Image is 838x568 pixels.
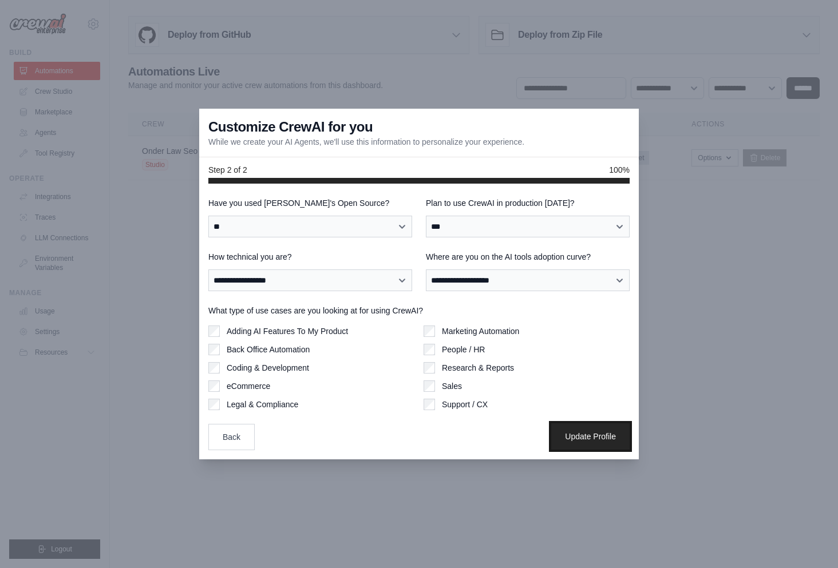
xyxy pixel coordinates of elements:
p: While we create your AI Agents, we'll use this information to personalize your experience. [208,136,524,148]
label: Research & Reports [442,362,514,374]
iframe: Chat Widget [781,513,838,568]
button: Back [208,424,255,450]
label: What type of use cases are you looking at for using CrewAI? [208,305,630,316]
label: Plan to use CrewAI in production [DATE]? [426,197,630,209]
button: Update Profile [551,423,630,450]
label: Support / CX [442,399,488,410]
label: Back Office Automation [227,344,310,355]
span: 100% [609,164,630,176]
label: Where are you on the AI tools adoption curve? [426,251,630,263]
span: Step 2 of 2 [208,164,247,176]
label: Coding & Development [227,362,309,374]
label: eCommerce [227,380,270,392]
label: Marketing Automation [442,325,519,337]
label: Have you used [PERSON_NAME]'s Open Source? [208,197,412,209]
label: Adding AI Features To My Product [227,325,348,337]
h3: Customize CrewAI for you [208,118,373,136]
label: Legal & Compliance [227,399,298,410]
label: How technical you are? [208,251,412,263]
label: Sales [442,380,462,392]
label: People / HR [442,344,485,355]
